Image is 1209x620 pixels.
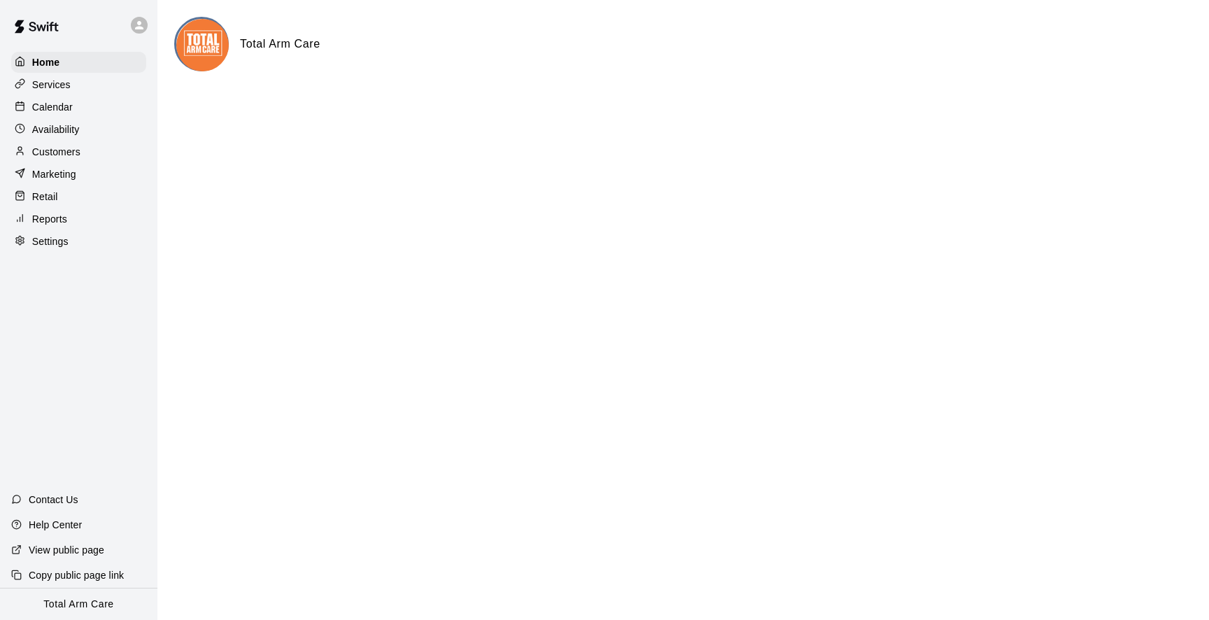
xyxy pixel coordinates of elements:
a: Customers [11,141,146,162]
h6: Total Arm Care [240,35,320,53]
a: Services [11,74,146,95]
p: Copy public page link [29,568,124,582]
p: Home [32,55,60,69]
p: Settings [32,234,69,248]
a: Retail [11,186,146,207]
a: Calendar [11,97,146,118]
a: Home [11,52,146,73]
img: Total Arm Care logo [176,19,229,71]
a: Availability [11,119,146,140]
p: Total Arm Care [43,597,113,612]
p: Reports [32,212,67,226]
p: View public page [29,543,104,557]
a: Reports [11,209,146,230]
p: Calendar [32,100,73,114]
p: Marketing [32,167,76,181]
p: Help Center [29,518,82,532]
a: Settings [11,231,146,252]
a: Marketing [11,164,146,185]
p: Retail [32,190,58,204]
p: Services [32,78,71,92]
p: Contact Us [29,493,78,507]
p: Customers [32,145,80,159]
p: Availability [32,122,80,136]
